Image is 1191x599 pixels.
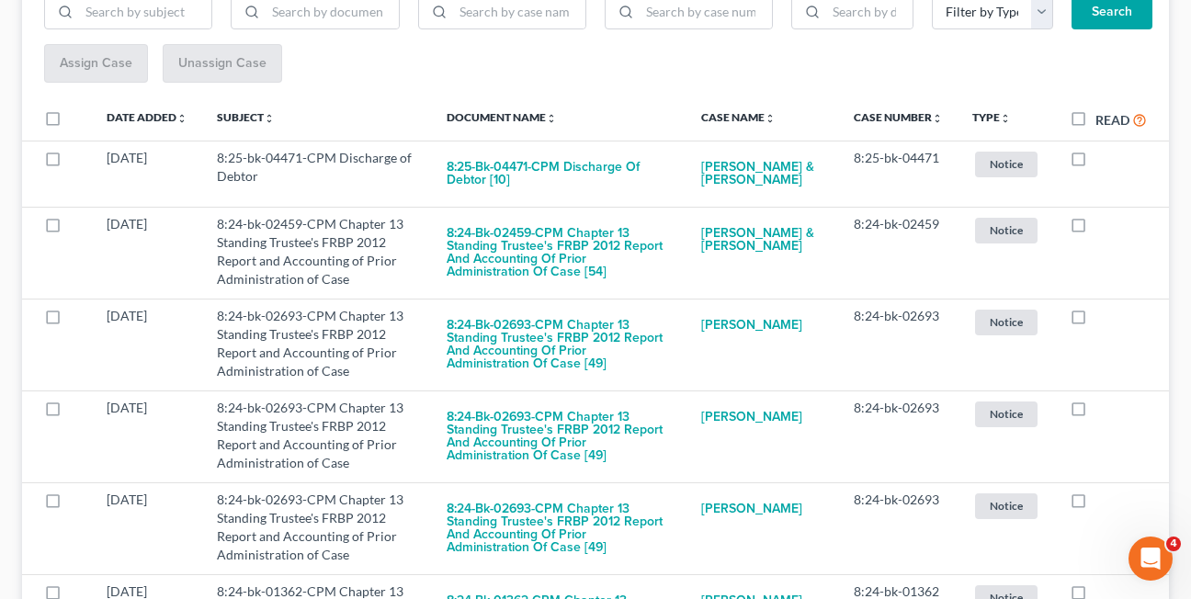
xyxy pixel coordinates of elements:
i: unfold_more [546,113,557,124]
td: 8:24-bk-02693-CPM Chapter 13 Standing Trustee's FRBP 2012 Report and Accounting of Prior Administ... [202,482,432,574]
a: Typeunfold_more [972,110,1011,124]
td: 8:24-bk-02693-CPM Chapter 13 Standing Trustee's FRBP 2012 Report and Accounting of Prior Administ... [202,299,432,390]
span: 4 [1166,537,1181,551]
a: [PERSON_NAME] [701,307,802,344]
a: Notice [972,399,1040,429]
a: [PERSON_NAME] & [PERSON_NAME] [701,215,824,265]
span: Notice [975,218,1038,243]
span: Notice [975,310,1038,334]
a: Case Nameunfold_more [701,110,776,124]
a: Case Numberunfold_more [854,110,943,124]
a: [PERSON_NAME] [701,399,802,435]
td: 8:25-bk-04471-CPM Discharge of Debtor [202,141,432,207]
a: [PERSON_NAME] & [PERSON_NAME] [701,149,824,198]
a: Notice [972,215,1040,245]
a: Date Addedunfold_more [107,110,187,124]
i: unfold_more [176,113,187,124]
a: Subjectunfold_more [217,110,275,124]
i: unfold_more [765,113,776,124]
button: 8:24-bk-02459-CPM Chapter 13 Standing Trustee's FRBP 2012 Report and Accounting of Prior Administ... [447,215,672,290]
button: 8:24-bk-02693-CPM Chapter 13 Standing Trustee's FRBP 2012 Report and Accounting of Prior Administ... [447,491,672,566]
td: [DATE] [92,141,202,207]
a: Notice [972,307,1040,337]
td: 8:24-bk-02459-CPM Chapter 13 Standing Trustee's FRBP 2012 Report and Accounting of Prior Administ... [202,207,432,299]
td: [DATE] [92,390,202,482]
iframe: Intercom live chat [1129,537,1173,581]
td: [DATE] [92,482,202,574]
button: 8:25-bk-04471-CPM Discharge of Debtor [10] [447,149,672,198]
td: 8:25-bk-04471 [839,141,958,207]
a: Notice [972,149,1040,179]
a: Notice [972,491,1040,521]
td: 8:24-bk-02693 [839,482,958,574]
td: 8:24-bk-02459 [839,207,958,299]
td: [DATE] [92,207,202,299]
td: 8:24-bk-02693 [839,299,958,390]
span: Notice [975,493,1038,518]
td: [DATE] [92,299,202,390]
i: unfold_more [1000,113,1011,124]
button: 8:24-bk-02693-CPM Chapter 13 Standing Trustee's FRBP 2012 Report and Accounting of Prior Administ... [447,307,672,382]
i: unfold_more [264,113,275,124]
button: 8:24-bk-02693-CPM Chapter 13 Standing Trustee's FRBP 2012 Report and Accounting of Prior Administ... [447,399,672,474]
span: Notice [975,401,1038,426]
span: Notice [975,152,1038,176]
td: 8:24-bk-02693 [839,390,958,482]
a: [PERSON_NAME] [701,491,802,527]
td: 8:24-bk-02693-CPM Chapter 13 Standing Trustee's FRBP 2012 Report and Accounting of Prior Administ... [202,390,432,482]
a: Document Nameunfold_more [447,110,557,124]
label: Read [1095,110,1129,130]
i: unfold_more [932,113,943,124]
